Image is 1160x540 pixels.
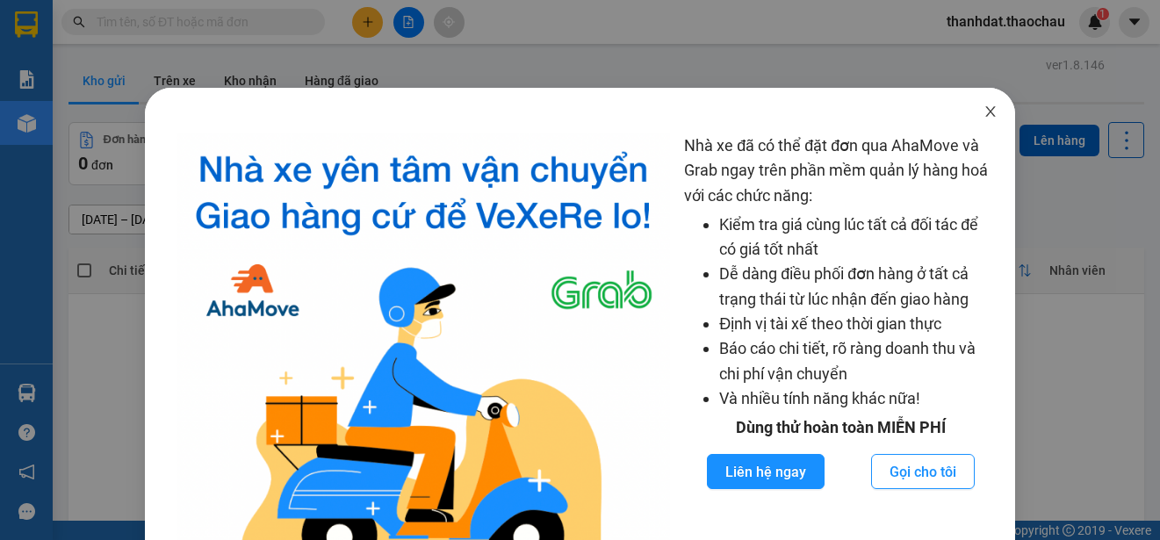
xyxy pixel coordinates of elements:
li: Kiểm tra giá cùng lúc tất cả đối tác để có giá tốt nhất [719,212,998,263]
span: Gọi cho tôi [890,461,956,483]
li: Dễ dàng điều phối đơn hàng ở tất cả trạng thái từ lúc nhận đến giao hàng [719,262,998,312]
li: Và nhiều tính năng khác nữa! [719,386,998,411]
button: Close [966,88,1015,137]
button: Gọi cho tôi [871,454,975,489]
span: Liên hệ ngay [725,461,806,483]
li: Báo cáo chi tiết, rõ ràng doanh thu và chi phí vận chuyển [719,336,998,386]
li: Định vị tài xế theo thời gian thực [719,312,998,336]
button: Liên hệ ngay [707,454,825,489]
span: close [983,104,998,119]
div: Dùng thử hoàn toàn MIỄN PHÍ [684,415,998,440]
